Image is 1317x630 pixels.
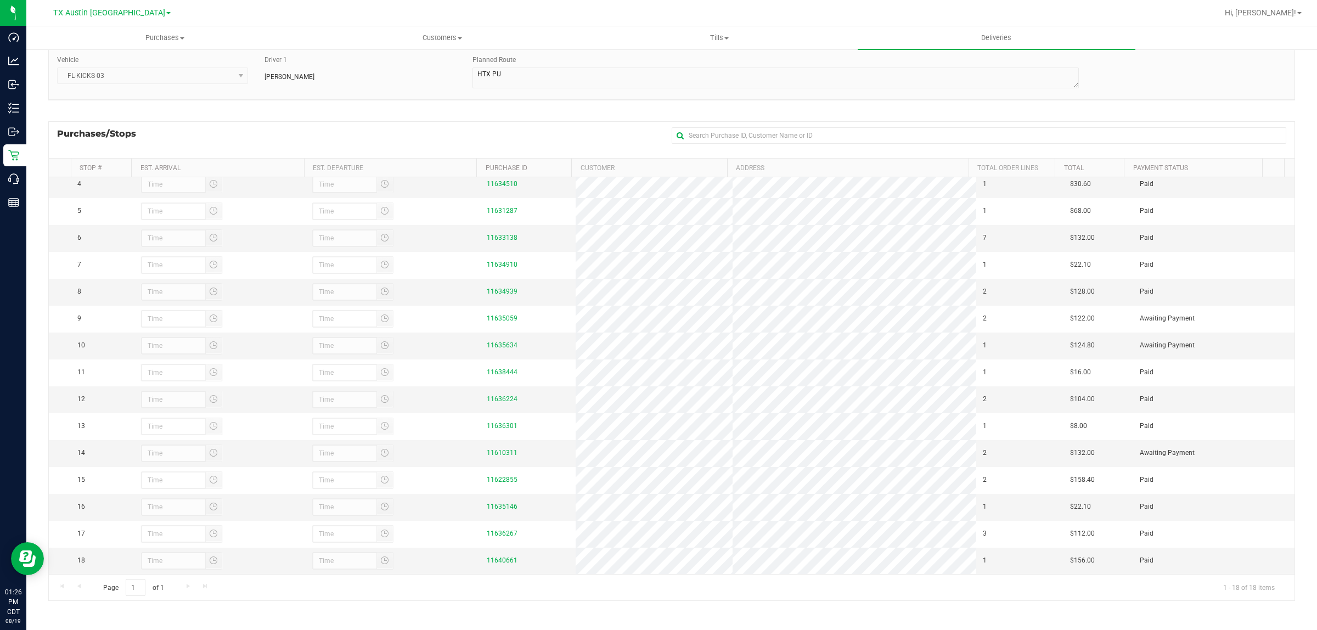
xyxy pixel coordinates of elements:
[8,79,19,90] inline-svg: Inbound
[77,448,85,458] span: 14
[1070,502,1091,512] span: $22.10
[77,394,85,404] span: 12
[5,617,21,625] p: 08/19
[1070,286,1095,297] span: $128.00
[304,159,477,177] th: Est. Departure
[8,32,19,43] inline-svg: Dashboard
[26,26,303,49] a: Purchases
[304,33,580,43] span: Customers
[1140,448,1195,458] span: Awaiting Payment
[1140,475,1153,485] span: Paid
[1140,394,1153,404] span: Paid
[303,26,581,49] a: Customers
[1140,367,1153,378] span: Paid
[1070,555,1095,566] span: $156.00
[1140,206,1153,216] span: Paid
[57,55,78,65] label: Vehicle
[77,421,85,431] span: 13
[77,367,85,378] span: 11
[983,555,987,566] span: 1
[1225,8,1296,17] span: Hi, [PERSON_NAME]!
[487,261,517,268] a: 11634910
[487,288,517,295] a: 11634939
[487,180,517,188] a: 11634510
[983,528,987,539] span: 3
[77,233,81,243] span: 6
[94,579,173,596] span: Page of 1
[487,476,517,483] a: 11622855
[8,103,19,114] inline-svg: Inventory
[1140,179,1153,189] span: Paid
[1140,286,1153,297] span: Paid
[983,313,987,324] span: 2
[8,126,19,137] inline-svg: Outbound
[581,33,857,43] span: Tills
[1070,528,1095,539] span: $112.00
[5,587,21,617] p: 01:26 PM CDT
[11,542,44,575] iframe: Resource center
[571,159,727,177] th: Customer
[77,555,85,566] span: 18
[487,449,517,457] a: 11610311
[966,33,1026,43] span: Deliveries
[1070,260,1091,270] span: $22.10
[487,207,517,215] a: 11631287
[1070,421,1087,431] span: $8.00
[77,340,85,351] span: 10
[1140,502,1153,512] span: Paid
[8,150,19,161] inline-svg: Retail
[1070,179,1091,189] span: $30.60
[983,367,987,378] span: 1
[77,260,81,270] span: 7
[77,206,81,216] span: 5
[264,72,314,82] span: [PERSON_NAME]
[487,530,517,537] a: 11636267
[1064,164,1084,172] a: Total
[472,55,516,65] label: Planned Route
[1140,233,1153,243] span: Paid
[983,475,987,485] span: 2
[1070,340,1095,351] span: $124.80
[77,313,81,324] span: 9
[983,448,987,458] span: 2
[1140,313,1195,324] span: Awaiting Payment
[53,8,165,18] span: TX Austin [GEOGRAPHIC_DATA]
[486,164,527,172] a: Purchase ID
[983,260,987,270] span: 1
[1070,367,1091,378] span: $16.00
[858,26,1135,49] a: Deliveries
[1070,313,1095,324] span: $122.00
[264,55,287,65] label: Driver 1
[1140,528,1153,539] span: Paid
[983,421,987,431] span: 1
[140,164,181,172] a: Est. Arrival
[983,502,987,512] span: 1
[77,528,85,539] span: 17
[57,127,147,140] span: Purchases/Stops
[487,503,517,510] a: 11635146
[77,179,81,189] span: 4
[487,341,517,349] a: 11635634
[77,286,81,297] span: 8
[1133,164,1188,172] a: Payment Status
[969,159,1055,177] th: Total Order Lines
[8,173,19,184] inline-svg: Call Center
[1070,448,1095,458] span: $132.00
[487,395,517,403] a: 11636224
[1140,260,1153,270] span: Paid
[1070,394,1095,404] span: $104.00
[77,502,85,512] span: 16
[126,579,145,596] input: 1
[672,127,1286,144] input: Search Purchase ID, Customer Name or ID
[1070,206,1091,216] span: $68.00
[983,206,987,216] span: 1
[1070,233,1095,243] span: $132.00
[487,422,517,430] a: 11636301
[487,234,517,241] a: 11633138
[8,197,19,208] inline-svg: Reports
[983,286,987,297] span: 2
[8,55,19,66] inline-svg: Analytics
[487,368,517,376] a: 11638444
[80,164,102,172] a: Stop #
[1140,421,1153,431] span: Paid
